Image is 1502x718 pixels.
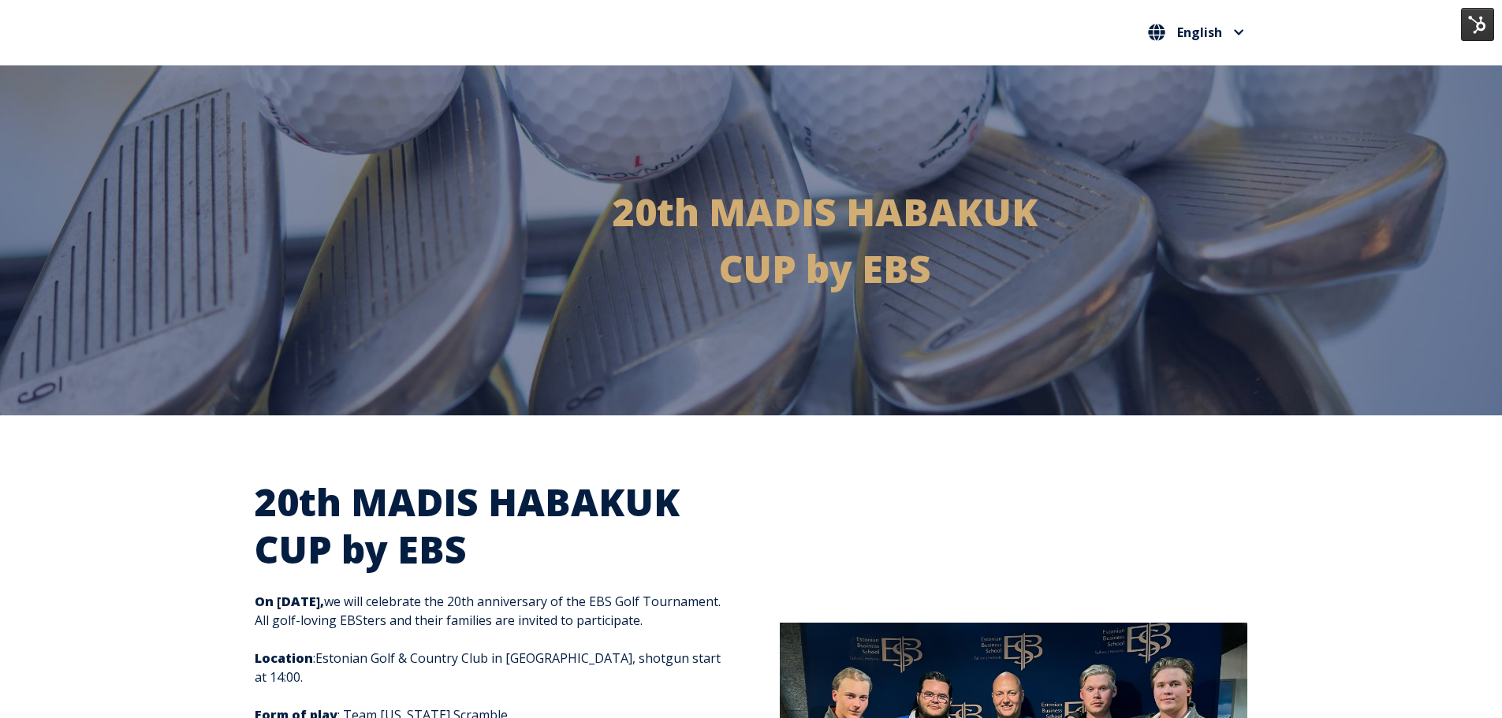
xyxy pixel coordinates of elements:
[1144,20,1248,45] button: English
[255,593,324,610] strong: On [DATE],
[613,186,1038,294] strong: 20th MADIS HABAKUK CUP by EBS
[255,649,313,667] strong: Location
[1177,26,1222,39] span: English
[640,612,643,629] span: .
[255,592,722,630] p: we will celebrate the 20th anniversary of the EBS Golf Tournament. All golf-loving EBSters and th...
[255,649,722,686] p: :
[255,649,721,686] span: Estonian Golf & Country Club in [GEOGRAPHIC_DATA], shotgun start at 14:00.
[1461,8,1494,41] img: HubSpot Tools Menu Toggle
[1144,20,1248,46] nav: Select your language
[255,476,680,575] span: 20th MADIS HABAKUK CUP by EBS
